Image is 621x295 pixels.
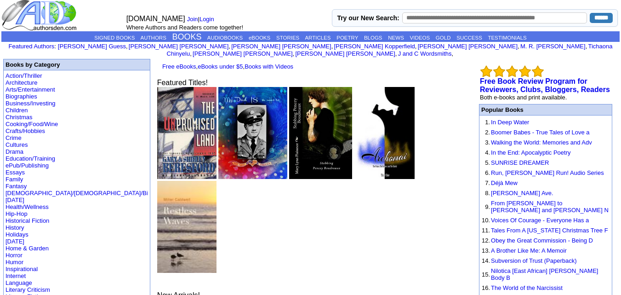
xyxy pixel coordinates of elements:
[491,284,563,291] a: The World of the Narcissist
[187,16,217,23] font: |
[172,32,202,41] a: BOOKS
[481,106,524,113] font: Popular Books
[6,183,27,190] a: Fantasy
[482,257,490,264] font: 14.
[6,61,60,68] b: Books by Category
[418,43,518,50] a: [PERSON_NAME] [PERSON_NAME]
[187,16,198,23] a: Join
[480,77,610,93] b: Free Book Review Program for Reviewers, Clubs, Bloggers, Readers
[6,252,23,259] a: Horror
[157,79,208,87] font: Featured Titles!
[491,257,576,264] a: Subversion of Trust (Paperback)
[6,127,45,134] a: Crafts/Hobbies
[488,35,526,40] a: TESTIMONIALS
[294,52,295,57] font: i
[9,43,55,50] a: Featured Authors
[157,181,217,273] img: 16913.jpg
[482,227,490,234] font: 11.
[410,35,430,40] a: VIDEOS
[6,286,50,293] a: Literary Criticism
[192,52,193,57] font: i
[6,245,49,252] a: Home & Garden
[333,44,334,49] font: i
[520,43,586,50] a: M. R. [PERSON_NAME]
[6,86,55,93] a: Arts/Entertainment
[397,52,398,57] font: i
[354,87,415,179] img: 63891.jpg
[193,50,292,57] a: [PERSON_NAME] [PERSON_NAME]
[416,44,417,49] font: i
[485,179,490,186] font: 7.
[482,237,490,244] font: 12.
[6,272,26,279] a: Internet
[485,139,490,146] font: 3.
[6,279,32,286] a: Language
[9,43,56,50] font: :
[6,93,37,100] a: Biographies
[519,44,520,49] font: i
[6,266,38,272] a: Inspirational
[6,100,55,107] a: Business/Investing
[207,35,243,40] a: AUDIOBOOKS
[587,44,588,49] font: i
[198,63,243,70] a: eBooks under $5
[289,87,352,179] img: 71284.jpg
[295,50,395,57] a: [PERSON_NAME] [PERSON_NAME]
[6,190,148,197] a: [DEMOGRAPHIC_DATA]/[DEMOGRAPHIC_DATA]/Bi
[6,114,33,121] a: Christmas
[94,35,135,40] a: SIGNED BOOKS
[6,162,49,169] a: ePub/Publishing
[6,224,24,231] a: History
[141,35,166,40] a: AUTHORS
[364,35,382,40] a: BLOGS
[491,149,570,156] a: In the End: Apocalyptic Poetry
[491,169,604,176] a: Run, [PERSON_NAME] Run! Audio Series
[485,129,490,136] font: 2.
[491,190,553,197] a: [PERSON_NAME] Ave.
[491,139,592,146] a: Walking the World: Memories and Adv
[480,65,492,77] img: bigemptystars.png
[519,65,531,77] img: bigemptystars.png
[159,63,293,70] font: , ,
[167,43,613,57] a: Tichaona Chinyelu
[485,159,490,166] font: 5.
[6,238,24,245] a: [DATE]
[6,121,58,127] a: Cooking/Food/Wine
[6,203,49,210] a: Health/Wellness
[482,217,490,224] font: 10.
[58,43,126,50] a: [PERSON_NAME] Guess
[491,179,518,186] a: Déjà Mew
[6,79,37,86] a: Architecture
[289,173,352,180] a: Stabbing Pencey Boudreaux
[249,35,270,40] a: eBOOKS
[491,129,589,136] a: Boomer Babes - True Tales of Love a
[6,148,23,155] a: Drama
[480,94,567,101] font: Both e-books and print available.
[218,173,287,180] a: My Dad IS a Hero
[6,169,25,176] a: Essays
[485,203,490,210] font: 9.
[354,173,415,180] a: Archomai
[491,227,608,234] a: Tales From A [US_STATE] Christmas Tree F
[493,65,505,77] img: bigemptystars.png
[337,14,399,22] label: Try our New Search:
[162,63,196,70] a: Free eBooks
[482,284,490,291] font: 16.
[491,267,598,281] a: Nilotica [East African] [PERSON_NAME] Body B
[491,159,549,166] a: SUNRISE DREAMER
[6,217,49,224] a: Historical Fiction
[6,155,55,162] a: Education/Training
[230,44,231,49] font: i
